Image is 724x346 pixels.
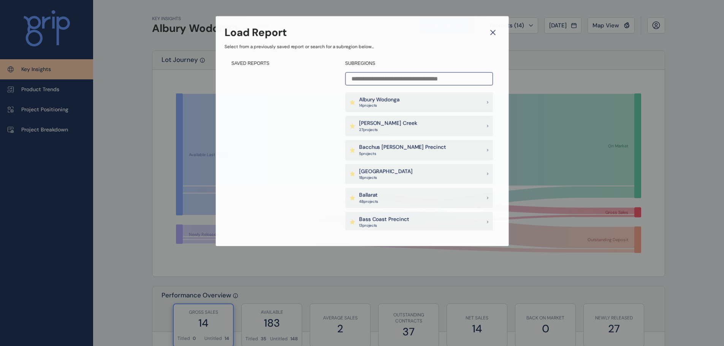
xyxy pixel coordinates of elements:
[359,175,413,180] p: 18 project s
[359,215,409,223] p: Bass Coast Precinct
[359,127,417,133] p: 27 project s
[359,223,409,228] p: 13 project s
[225,25,287,40] h3: Load Report
[359,103,400,109] p: 14 project s
[359,167,413,175] p: [GEOGRAPHIC_DATA]
[359,144,446,151] p: Bacchus [PERSON_NAME] Precinct
[359,151,446,156] p: 5 project s
[359,191,379,199] p: Ballarat
[359,199,379,204] p: 48 project s
[225,44,499,50] p: Select from a previously saved report or search for a subregion below...
[345,60,493,67] h4: SUBREGIONS
[231,60,338,67] h4: SAVED REPORTS
[359,96,400,103] p: Albury Wodonga
[359,120,417,127] p: [PERSON_NAME] Creek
